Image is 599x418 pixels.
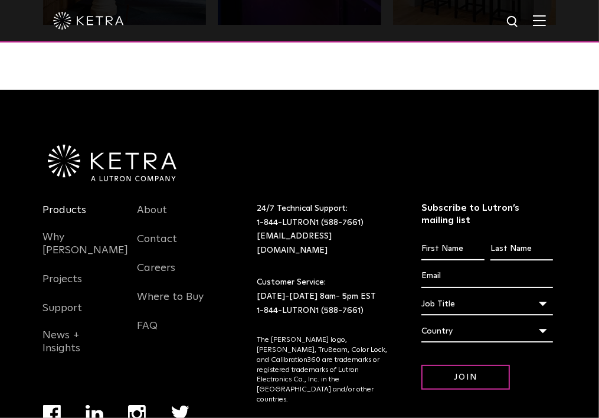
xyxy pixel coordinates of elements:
[43,204,87,231] a: Products
[257,232,332,254] a: [EMAIL_ADDRESS][DOMAIN_NAME]
[43,302,83,329] a: Support
[421,238,485,260] input: First Name
[257,276,392,318] p: Customer Service: [DATE]-[DATE] 8am- 5pm EST
[43,329,120,369] a: News + Insights
[137,290,204,318] a: Where to Buy
[421,265,553,288] input: Email
[257,202,392,258] p: 24/7 Technical Support:
[48,145,176,181] img: Ketra-aLutronCo_White_RGB
[506,15,521,30] img: search icon
[53,12,124,30] img: ketra-logo-2019-white
[421,365,510,390] input: Join
[257,218,364,227] a: 1-844-LUTRON1 (588-7661)
[137,262,175,289] a: Careers
[137,204,167,231] a: About
[421,320,553,342] div: Country
[257,335,392,405] p: The [PERSON_NAME] logo, [PERSON_NAME], TruBeam, Color Lock, and Calibration360 are trademarks or ...
[421,202,553,227] h3: Subscribe to Lutron’s mailing list
[421,293,553,315] div: Job Title
[43,273,83,300] a: Projects
[43,231,129,271] a: Why [PERSON_NAME]
[257,306,364,315] a: 1-844-LUTRON1 (588-7661)
[137,233,177,260] a: Contact
[533,15,546,26] img: Hamburger%20Nav.svg
[137,202,214,347] div: Navigation Menu
[137,319,158,347] a: FAQ
[490,238,554,260] input: Last Name
[43,202,120,369] div: Navigation Menu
